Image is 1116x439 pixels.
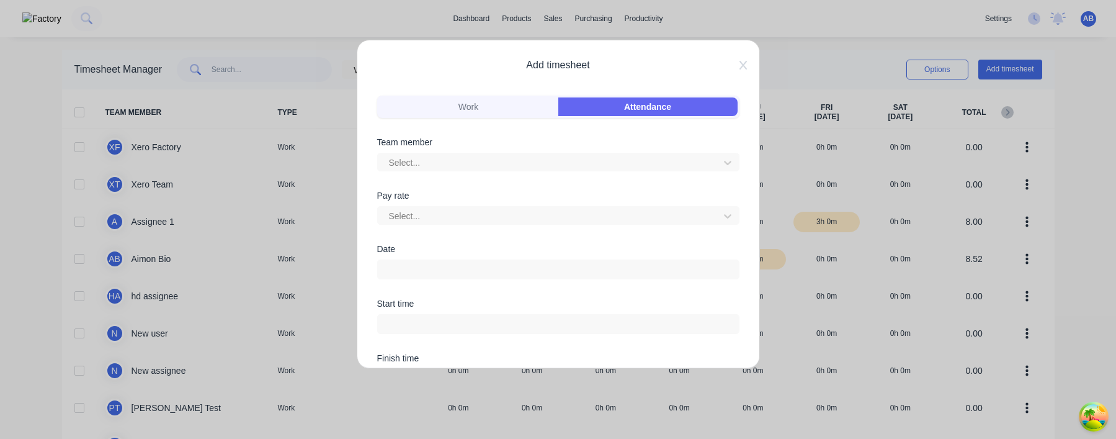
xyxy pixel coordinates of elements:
button: Open Tanstack query devtools [1081,404,1106,429]
button: Work [379,97,558,116]
button: Attendance [558,97,738,116]
span: Add timesheet [377,58,739,73]
div: Team member [377,138,739,147]
div: Finish time [377,354,739,363]
div: Pay rate [377,191,739,200]
div: Date [377,245,739,253]
div: Start time [377,299,739,308]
